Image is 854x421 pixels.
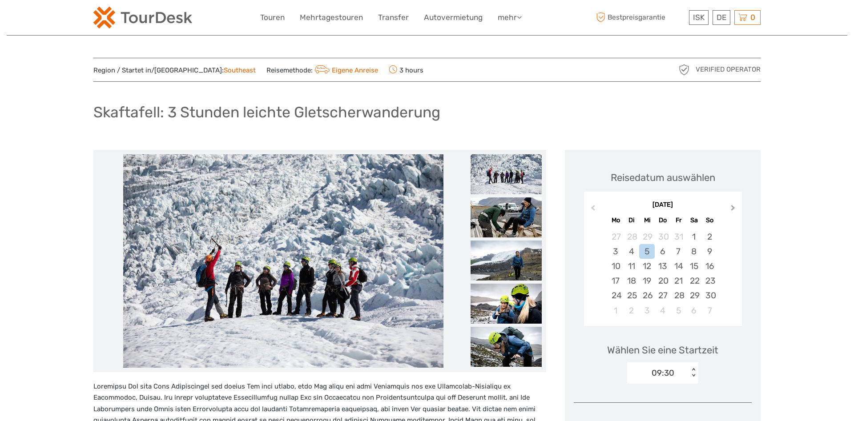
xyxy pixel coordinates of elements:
div: Choose Samstag, 29. November 2025 [686,288,702,303]
div: Di [624,214,639,226]
img: 32d46781fd4c40b5adffff0e52a1fa4d_main_slider.jpeg [123,154,443,368]
div: Choose Donnerstag, 4. Dezember 2025 [655,303,670,318]
span: Verified Operator [696,65,761,74]
div: Choose Dienstag, 2. Dezember 2025 [624,303,639,318]
div: Choose Dienstag, 28. Oktober 2025 [624,229,639,244]
div: month 2025-11 [587,229,739,318]
img: 42a9c3d10af543c79fb0c8a56b4a9306_slider_thumbnail.jpeg [471,197,542,237]
img: 32d46781fd4c40b5adffff0e52a1fa4d_slider_thumbnail.jpeg [471,154,542,194]
div: Choose Donnerstag, 30. Oktober 2025 [655,229,670,244]
div: Choose Samstag, 22. November 2025 [686,273,702,288]
img: 120-15d4194f-c635-41b9-a512-a3cb382bfb57_logo_small.png [93,7,192,28]
div: Sa [686,214,702,226]
button: Next Month [727,203,741,217]
span: Bestpreisgarantie [594,10,687,25]
div: Choose Montag, 17. November 2025 [608,273,624,288]
div: Mo [608,214,624,226]
div: Choose Sonntag, 23. November 2025 [702,273,717,288]
span: 3 hours [389,64,423,76]
div: Choose Mittwoch, 12. November 2025 [639,259,655,273]
div: Do [655,214,670,226]
a: Mehrtagestouren [300,11,363,24]
a: mehr [498,11,522,24]
div: 09:30 [652,367,674,379]
div: Mi [639,214,655,226]
div: Choose Sonntag, 9. November 2025 [702,244,717,259]
div: Choose Samstag, 6. Dezember 2025 [686,303,702,318]
a: Southeast [224,66,256,74]
div: Choose Samstag, 15. November 2025 [686,259,702,273]
div: Choose Donnerstag, 20. November 2025 [655,273,670,288]
div: Choose Dienstag, 25. November 2025 [624,288,639,303]
div: Choose Freitag, 7. November 2025 [671,244,686,259]
a: Touren [260,11,285,24]
div: Choose Montag, 27. Oktober 2025 [608,229,624,244]
img: 51ba656ea82348dfac995bb9b12c95ce_slider_thumbnail.jpeg [471,327,542,367]
div: Choose Dienstag, 4. November 2025 [624,244,639,259]
div: Choose Montag, 1. Dezember 2025 [608,303,624,318]
span: Reisemethode: [266,64,378,76]
span: Region / Startet in/[GEOGRAPHIC_DATA]: [93,66,256,75]
div: < > [690,368,697,377]
div: [DATE] [584,200,742,210]
div: Choose Donnerstag, 13. November 2025 [655,259,670,273]
div: Choose Freitag, 31. Oktober 2025 [671,229,686,244]
div: Choose Freitag, 28. November 2025 [671,288,686,303]
img: 2d88c71cca1f4ee0b966cb1a76e89012_slider_thumbnail.jpeg [471,284,542,324]
div: Choose Sonntag, 2. November 2025 [702,229,717,244]
div: Choose Freitag, 21. November 2025 [671,273,686,288]
a: Eigene Anreise [313,66,378,74]
div: Choose Samstag, 8. November 2025 [686,244,702,259]
div: Choose Montag, 24. November 2025 [608,288,624,303]
div: Choose Mittwoch, 5. November 2025 [639,244,655,259]
div: Choose Samstag, 1. November 2025 [686,229,702,244]
div: Choose Sonntag, 30. November 2025 [702,288,717,303]
div: Choose Montag, 10. November 2025 [608,259,624,273]
span: ISK [693,13,705,22]
div: DE [713,10,730,25]
div: Fr [671,214,686,226]
img: c02a5f0d3e3f4c8ab797905c592c71ca_slider_thumbnail.jpeg [471,241,542,281]
div: Choose Freitag, 14. November 2025 [671,259,686,273]
div: So [702,214,717,226]
div: Choose Sonntag, 16. November 2025 [702,259,717,273]
div: Choose Donnerstag, 6. November 2025 [655,244,670,259]
a: Transfer [378,11,409,24]
div: Choose Sonntag, 7. Dezember 2025 [702,303,717,318]
div: Choose Donnerstag, 27. November 2025 [655,288,670,303]
div: Choose Mittwoch, 26. November 2025 [639,288,655,303]
h1: Skaftafell: 3 Stunden leichte Gletscherwanderung [93,103,440,121]
button: Previous Month [585,203,599,217]
div: Choose Mittwoch, 29. Oktober 2025 [639,229,655,244]
div: Reisedatum auswählen [611,171,715,184]
div: Choose Montag, 3. November 2025 [608,244,624,259]
div: Choose Freitag, 5. Dezember 2025 [671,303,686,318]
span: 0 [749,13,757,22]
div: Choose Dienstag, 11. November 2025 [624,259,639,273]
div: Choose Mittwoch, 3. Dezember 2025 [639,303,655,318]
div: Choose Mittwoch, 19. November 2025 [639,273,655,288]
img: verified_operator_grey_128.png [677,63,691,77]
a: Autovermietung [424,11,483,24]
div: Choose Dienstag, 18. November 2025 [624,273,639,288]
span: Wählen Sie eine Startzeit [607,343,718,357]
